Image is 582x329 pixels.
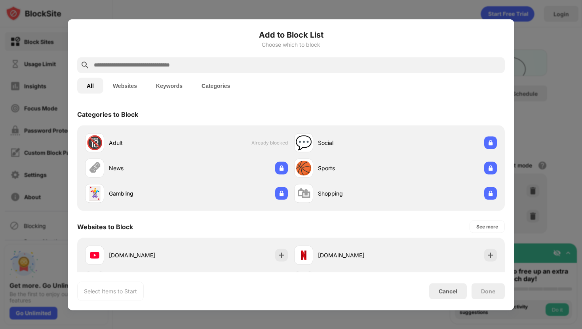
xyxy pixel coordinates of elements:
[84,287,137,295] div: Select Items to Start
[297,185,310,202] div: 🛍
[318,189,396,198] div: Shopping
[318,139,396,147] div: Social
[86,135,103,151] div: 🔞
[77,78,103,93] button: All
[86,185,103,202] div: 🃏
[109,139,186,147] div: Adult
[251,140,288,146] span: Already blocked
[103,78,146,93] button: Websites
[318,164,396,172] div: Sports
[88,160,101,176] div: 🗞
[109,189,186,198] div: Gambling
[109,164,186,172] div: News
[318,251,396,259] div: [DOMAIN_NAME]
[77,41,505,48] div: Choose which to block
[109,251,186,259] div: [DOMAIN_NAME]
[77,110,138,118] div: Categories to Block
[439,288,457,295] div: Cancel
[77,223,133,230] div: Websites to Block
[481,288,495,294] div: Done
[192,78,240,93] button: Categories
[146,78,192,93] button: Keywords
[476,223,498,230] div: See more
[299,250,308,260] img: favicons
[90,250,99,260] img: favicons
[80,60,90,70] img: search.svg
[295,135,312,151] div: 💬
[295,160,312,176] div: 🏀
[77,29,505,40] h6: Add to Block List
